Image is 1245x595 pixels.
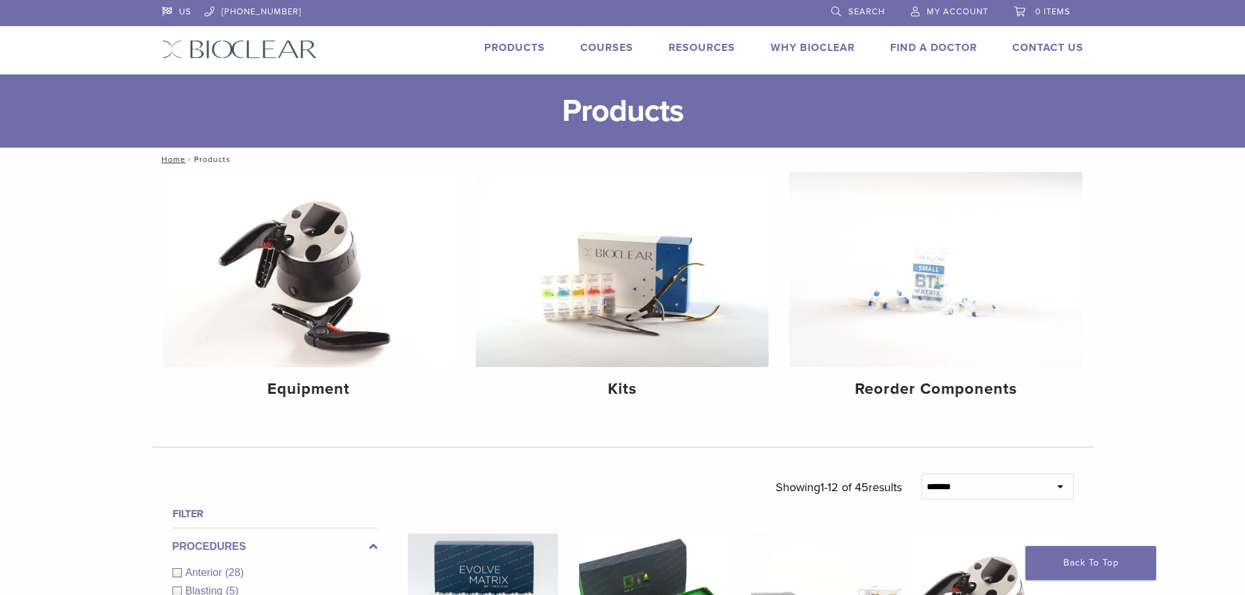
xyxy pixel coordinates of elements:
[163,172,456,367] img: Equipment
[848,7,885,17] span: Search
[669,41,735,54] a: Resources
[162,40,317,59] img: Bioclear
[163,172,456,410] a: Equipment
[225,567,244,578] span: (28)
[580,41,633,54] a: Courses
[789,172,1082,367] img: Reorder Components
[789,172,1082,410] a: Reorder Components
[476,172,769,367] img: Kits
[771,41,855,54] a: Why Bioclear
[486,378,758,401] h4: Kits
[186,156,194,163] span: /
[1035,7,1071,17] span: 0 items
[152,148,1093,171] nav: Products
[173,378,445,401] h4: Equipment
[173,506,378,522] h4: Filter
[158,155,186,164] a: Home
[927,7,988,17] span: My Account
[820,480,869,494] span: 1-12 of 45
[776,474,902,501] p: Showing results
[476,172,769,410] a: Kits
[186,567,225,578] span: Anterior
[484,41,545,54] a: Products
[890,41,977,54] a: Find A Doctor
[800,378,1072,401] h4: Reorder Components
[1012,41,1084,54] a: Contact Us
[173,539,378,555] label: Procedures
[1025,546,1156,580] a: Back To Top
